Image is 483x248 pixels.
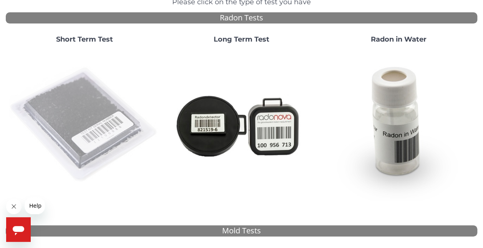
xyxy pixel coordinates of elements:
[6,12,477,23] div: Radon Tests
[56,35,113,44] strong: Short Term Test
[214,35,269,44] strong: Long Term Test
[323,49,474,201] img: RadoninWater.jpg
[6,225,477,236] div: Mold Tests
[6,217,31,242] iframe: Button to launch messaging window
[371,35,427,44] strong: Radon in Water
[25,197,45,214] iframe: Message from company
[9,49,160,201] img: ShortTerm.jpg
[166,49,317,201] img: Radtrak2vsRadtrak3.jpg
[6,199,22,214] iframe: Close message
